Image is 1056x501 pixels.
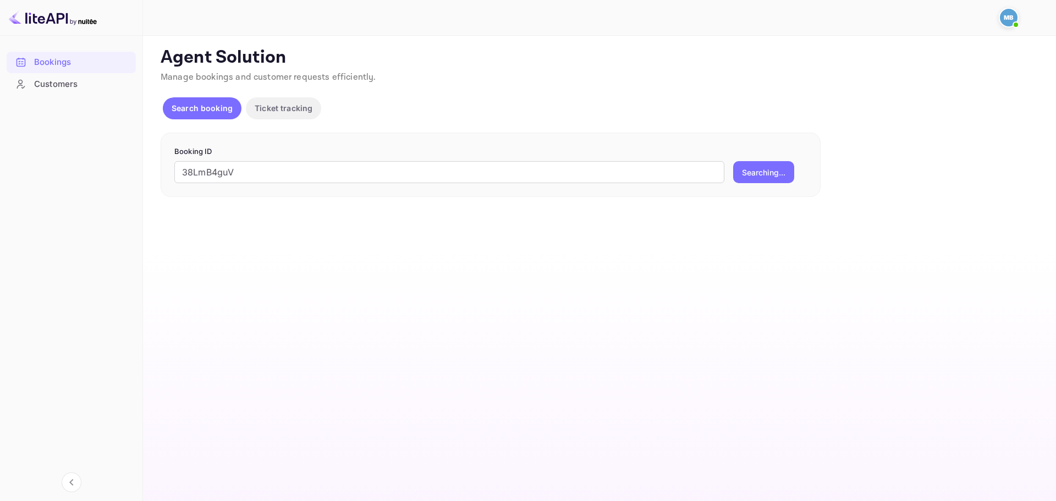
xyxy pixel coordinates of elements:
input: Enter Booking ID (e.g., 63782194) [174,161,724,183]
p: Agent Solution [161,47,1036,69]
div: Customers [34,78,130,91]
div: Customers [7,74,136,95]
p: Ticket tracking [255,102,312,114]
div: Bookings [7,52,136,73]
div: Bookings [34,56,130,69]
img: Mohcine Belkhir [1000,9,1018,26]
span: Manage bookings and customer requests efficiently. [161,71,376,83]
img: LiteAPI logo [9,9,97,26]
button: Collapse navigation [62,472,81,492]
a: Bookings [7,52,136,72]
p: Search booking [172,102,233,114]
p: Booking ID [174,146,807,157]
a: Customers [7,74,136,94]
button: Searching... [733,161,794,183]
